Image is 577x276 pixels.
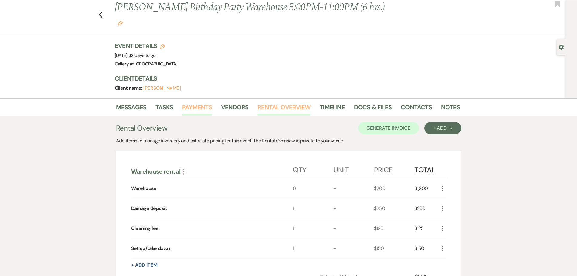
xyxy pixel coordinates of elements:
[333,178,374,198] div: -
[115,0,386,29] h1: [PERSON_NAME] Birthday Party Warehouse 5:00PM-11:00PM (6 hrs.)
[115,85,144,91] span: Client name:
[320,102,345,116] a: Timeline
[116,123,167,134] h3: Rental Overview
[374,198,415,218] div: $250
[182,102,212,116] a: Payments
[116,102,147,116] a: Messages
[424,122,461,134] button: + Add
[333,238,374,258] div: -
[333,160,374,178] div: Unit
[293,198,333,218] div: 1
[116,137,461,145] div: Add items to manage inventory and calculate pricing for this event. The Rental Overview is privat...
[221,102,248,116] a: Vendors
[414,160,439,178] div: Total
[143,86,181,91] button: [PERSON_NAME]
[128,52,156,58] span: 32 days to go
[131,205,167,212] div: Damage deposit
[401,102,432,116] a: Contacts
[374,178,415,198] div: $200
[433,126,453,131] div: + Add
[414,178,439,198] div: $1,200
[131,185,157,192] div: Warehouse
[131,245,170,252] div: Set up/take down
[155,102,173,116] a: Tasks
[374,218,415,238] div: $125
[414,198,439,218] div: $250
[414,238,439,258] div: $150
[333,198,374,218] div: -
[128,52,156,58] span: |
[115,74,454,83] h3: Client Details
[293,178,333,198] div: 6
[293,160,333,178] div: Qty
[414,218,439,238] div: $125
[293,218,333,238] div: 1
[374,160,415,178] div: Price
[293,238,333,258] div: 1
[441,102,460,116] a: Notes
[115,52,156,58] span: [DATE]
[115,42,177,50] h3: Event Details
[131,168,293,175] div: Warehouse rental
[333,218,374,238] div: -
[354,102,392,116] a: Docs & Files
[559,44,564,50] button: Open lead details
[115,61,177,67] span: Gallery at [GEOGRAPHIC_DATA]
[131,263,158,268] button: + Add Item
[358,122,419,134] button: Generate Invoice
[257,102,310,116] a: Rental Overview
[118,20,123,26] button: Edit
[374,238,415,258] div: $150
[131,225,159,232] div: Cleaning fee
